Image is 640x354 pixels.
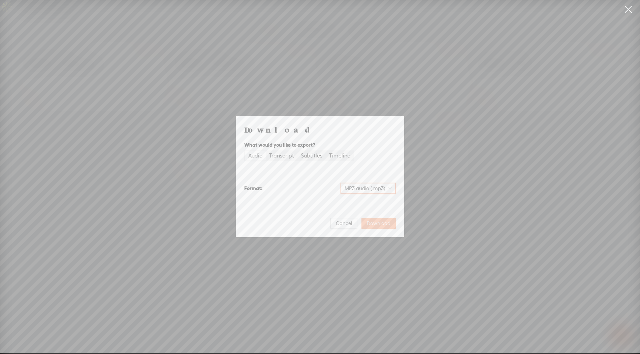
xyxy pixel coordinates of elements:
[329,151,350,161] div: Timeline
[330,218,357,229] button: Cancel
[244,150,354,161] div: segmented control
[269,151,294,161] div: Transcript
[244,184,262,192] div: Format:
[244,125,396,135] h4: Download
[361,218,396,229] button: Download
[248,151,262,161] div: Audio
[336,220,352,227] span: Cancel
[367,220,390,227] span: Download
[244,141,396,149] div: What would you like to export?
[301,151,322,161] div: Subtitles
[345,183,392,193] span: MP3 audio (.mp3)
